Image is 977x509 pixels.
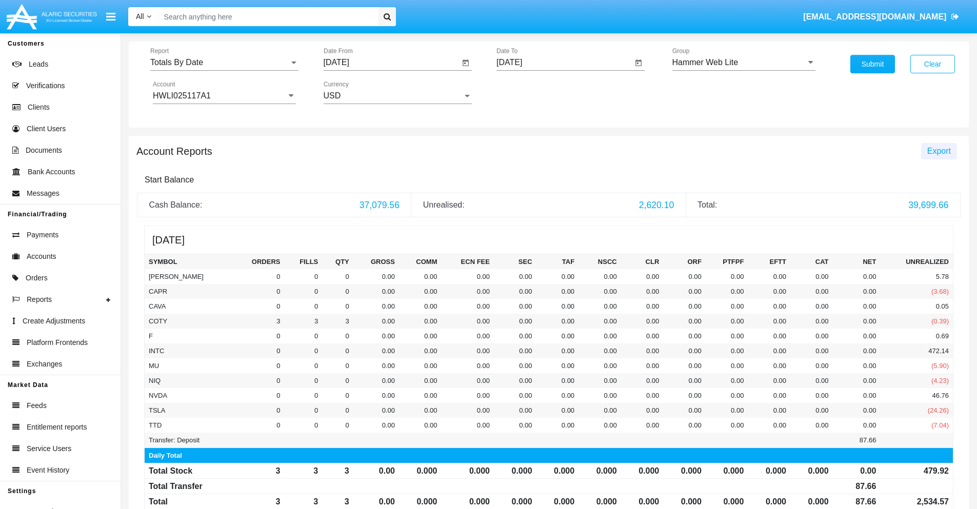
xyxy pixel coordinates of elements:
td: 0.000 [706,463,748,478]
td: 0 [284,388,322,403]
td: 0.00 [621,299,664,314]
td: 0 [232,343,284,358]
td: 0.00 [399,314,442,329]
span: Clients [28,102,50,113]
td: 0.00 [663,373,706,388]
td: 0.00 [536,418,579,433]
span: Exchanges [27,359,62,370]
td: 0.00 [536,284,579,299]
td: 0 [322,403,353,418]
td: 0.00 [790,314,833,329]
td: 0.00 [706,269,748,284]
td: 0.00 [663,403,706,418]
td: 0.05 [880,299,953,314]
td: 0.00 [833,329,881,343]
td: 0.00 [536,269,579,284]
td: 0.00 [706,373,748,388]
td: TSLA [145,403,233,418]
th: Unrealized [880,254,953,269]
td: 0.00 [748,403,790,418]
td: 0.00 [494,269,536,284]
td: (3.68) [880,284,953,299]
td: 0.00 [621,314,664,329]
td: 0 [284,299,322,314]
td: 0 [284,358,322,373]
td: NVDA [145,388,233,403]
td: 0.00 [353,269,399,284]
td: 0.00 [579,269,621,284]
th: Gross [353,254,399,269]
td: 0.000 [399,463,442,478]
td: 0.000 [579,494,621,509]
td: 0.00 [399,329,442,343]
div: Total: [697,199,901,211]
img: Logo image [5,2,98,32]
td: 0.00 [663,418,706,433]
td: 0.00 [494,314,536,329]
td: 0.00 [706,329,748,343]
span: Service Users [27,443,71,454]
td: 0.00 [442,284,494,299]
td: 0.000 [536,494,579,509]
span: Bank Accounts [28,167,75,177]
td: 0.00 [353,358,399,373]
td: 0.000 [663,494,706,509]
td: 0.00 [748,314,790,329]
td: 0.00 [579,358,621,373]
th: Fills [284,254,322,269]
h5: Account Reports [136,147,212,155]
th: CLR [621,254,664,269]
span: Leads [29,59,48,70]
th: PTFPF [706,254,748,269]
td: 0.000 [494,463,536,478]
th: ORF [663,254,706,269]
td: 0.00 [399,418,442,433]
td: 0 [284,343,322,358]
td: 0 [322,418,353,433]
td: 0 [232,269,284,284]
td: 0 [232,329,284,343]
a: All [128,11,159,22]
span: Client Users [27,124,66,134]
td: 0.00 [536,343,579,358]
td: 0.00 [663,343,706,358]
td: 0.00 [579,373,621,388]
td: 0 [284,284,322,299]
td: INTC [145,343,233,358]
td: 0.00 [706,284,748,299]
th: TAF [536,254,579,269]
td: 0.00 [833,358,881,373]
td: 0.00 [748,299,790,314]
td: 0.00 [790,284,833,299]
td: 0.69 [880,329,953,343]
td: 0.000 [748,494,790,509]
td: 0.00 [790,329,833,343]
td: 0.000 [579,463,621,478]
td: 0.00 [442,343,494,358]
td: 87.66 [833,478,881,494]
td: 0.00 [621,373,664,388]
button: Submit [850,55,895,73]
input: Search [159,7,375,26]
td: 0.000 [663,463,706,478]
td: 0.00 [399,373,442,388]
td: 2,534.57 [880,494,953,509]
td: 0.00 [663,269,706,284]
td: 87.66 [833,494,881,509]
td: 0.00 [353,418,399,433]
td: Transfer: Deposit [145,433,233,448]
td: 0.00 [621,269,664,284]
td: 0.00 [494,329,536,343]
td: 0.00 [536,299,579,314]
td: 0 [284,269,322,284]
td: [PERSON_NAME] [145,269,233,284]
td: 0 [232,373,284,388]
div: Cash Balance: [149,199,351,211]
td: 0.00 [399,269,442,284]
th: EFTT [748,254,790,269]
td: 0.00 [353,403,399,418]
td: 0.00 [748,343,790,358]
td: 0.00 [621,329,664,343]
td: 0.000 [494,494,536,509]
td: 0 [322,284,353,299]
